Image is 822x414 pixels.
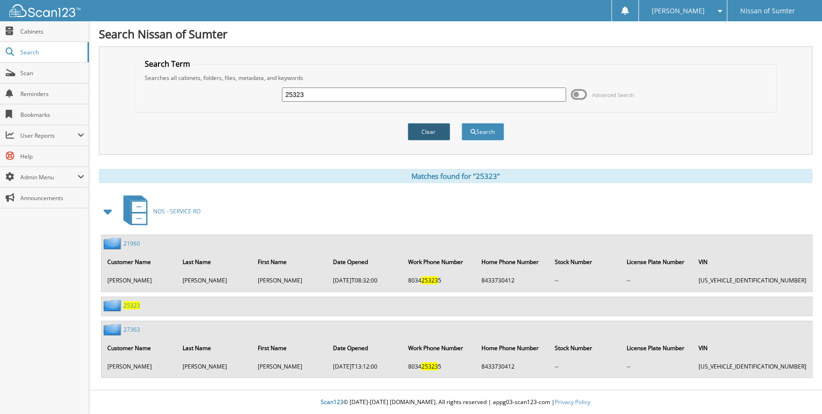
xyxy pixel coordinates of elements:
img: scan123-logo-white.svg [9,4,80,17]
th: VIN [694,252,811,272]
th: Date Opened [328,252,402,272]
th: Last Name [178,338,252,358]
td: [PERSON_NAME] [253,273,327,288]
td: 8433730412 [477,273,549,288]
td: [PERSON_NAME] [178,359,252,374]
th: License Plate Number [622,252,693,272]
div: © [DATE]-[DATE] [DOMAIN_NAME]. All rights reserved | appg03-scan123-com | [89,391,822,414]
span: User Reports [20,132,78,140]
th: Date Opened [328,338,402,358]
img: folder2.png [104,324,123,335]
span: 25323 [421,362,438,370]
th: Home Phone Number [477,252,549,272]
div: Searches all cabinets, folders, files, metadata, and keywords [140,74,771,82]
span: Help [20,152,84,160]
th: Work Phone Number [403,252,476,272]
span: Admin Menu [20,173,78,181]
th: Customer Name [103,252,177,272]
a: 27363 [123,326,140,334]
a: 25323 [123,301,140,309]
th: Stock Number [551,252,621,272]
th: License Plate Number [622,338,693,358]
td: [US_VEHICLE_IDENTIFICATION_NUMBER] [694,359,811,374]
span: Search [20,48,83,56]
span: Reminders [20,90,84,98]
span: Bookmarks [20,111,84,119]
span: Scan123 [321,398,344,406]
span: Scan [20,69,84,77]
td: -- [551,359,621,374]
a: 21960 [123,239,140,247]
td: [PERSON_NAME] [103,273,177,288]
legend: Search Term [140,59,195,69]
a: Privacy Policy [555,398,591,406]
td: [PERSON_NAME] [178,273,252,288]
span: Cabinets [20,27,84,35]
span: Nissan of Sumter [740,8,795,14]
td: [PERSON_NAME] [103,359,177,374]
h1: Search Nissan of Sumter [99,26,813,42]
span: NOS - SERVICE RO [153,207,201,215]
div: Matches found for "25323" [99,169,813,183]
th: First Name [253,338,327,358]
td: -- [622,359,693,374]
iframe: Chat Widget [775,369,822,414]
td: [PERSON_NAME] [253,359,327,374]
td: [US_VEHICLE_IDENTIFICATION_NUMBER] [694,273,811,288]
td: 8034 5 [403,273,476,288]
td: [DATE]T08:32:00 [328,273,402,288]
img: folder2.png [104,238,123,249]
span: Announcements [20,194,84,202]
th: Stock Number [551,338,621,358]
span: [PERSON_NAME] [652,8,705,14]
a: NOS - SERVICE RO [118,193,201,230]
img: folder2.png [104,299,123,311]
button: Clear [408,123,450,141]
span: 25323 [421,276,438,284]
th: Work Phone Number [403,338,476,358]
th: Home Phone Number [477,338,549,358]
button: Search [462,123,504,141]
td: -- [622,273,693,288]
td: [DATE]T13:12:00 [328,359,402,374]
th: VIN [694,338,811,358]
th: Customer Name [103,338,177,358]
td: 8034 5 [403,359,476,374]
td: -- [551,273,621,288]
th: First Name [253,252,327,272]
th: Last Name [178,252,252,272]
span: Advanced Search [592,91,634,98]
td: 8433730412 [477,359,549,374]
